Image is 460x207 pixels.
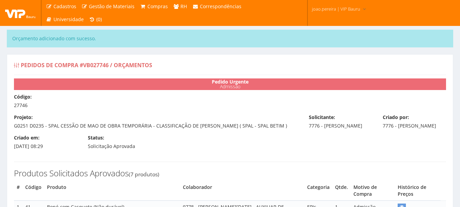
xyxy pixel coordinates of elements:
span: Correspondências [200,3,241,10]
h3: Produtos Solicitados Aprovados [14,169,446,178]
th: # [14,181,22,201]
label: Criado por: [383,114,409,121]
div: G0251 D0235 - SPAL CESSÃO DE MAO DE OBRA TEMPORÁRIA - CLASSIFICAÇÃO DE [PERSON_NAME] ( SPAL - SPA... [9,114,304,129]
div: 7776 - [PERSON_NAME] [378,114,451,129]
span: Compras [147,3,168,10]
th: Quantidade [332,181,351,201]
label: Projeto: [14,114,33,121]
strong: Pedido Urgente [212,78,249,85]
th: Categoria do Produto [304,181,332,201]
label: Criado em: [14,134,39,141]
label: Status: [88,134,104,141]
div: [DATE] 08:29 [9,134,83,150]
span: Cadastros [53,3,76,10]
th: Código [22,181,44,201]
div: Admissão [14,78,446,90]
th: Colaborador [180,181,304,201]
span: joao.pereira | VIP Bauru [312,5,360,12]
th: Histórico de Preços [395,181,441,201]
div: 7776 - [PERSON_NAME] [304,114,378,129]
label: Código: [14,93,32,100]
small: (7 produtos) [129,171,159,178]
span: Gestão de Materiais [89,3,134,10]
div: 27746 [9,93,451,109]
span: Pedidos de Compra #VB027746 / Orçamentos [21,61,152,69]
th: Produto [44,181,180,201]
img: logo [5,8,36,18]
span: (0) [96,16,102,23]
a: Universidade [43,13,86,26]
label: Solicitante: [309,114,335,121]
span: RH [180,3,187,10]
div: Orçamento adicionado com sucesso. [7,30,453,47]
span: Universidade [53,16,84,23]
a: (0) [86,13,105,26]
div: Solicitação Aprovada [83,134,157,150]
th: Motivo de Compra [351,181,395,201]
